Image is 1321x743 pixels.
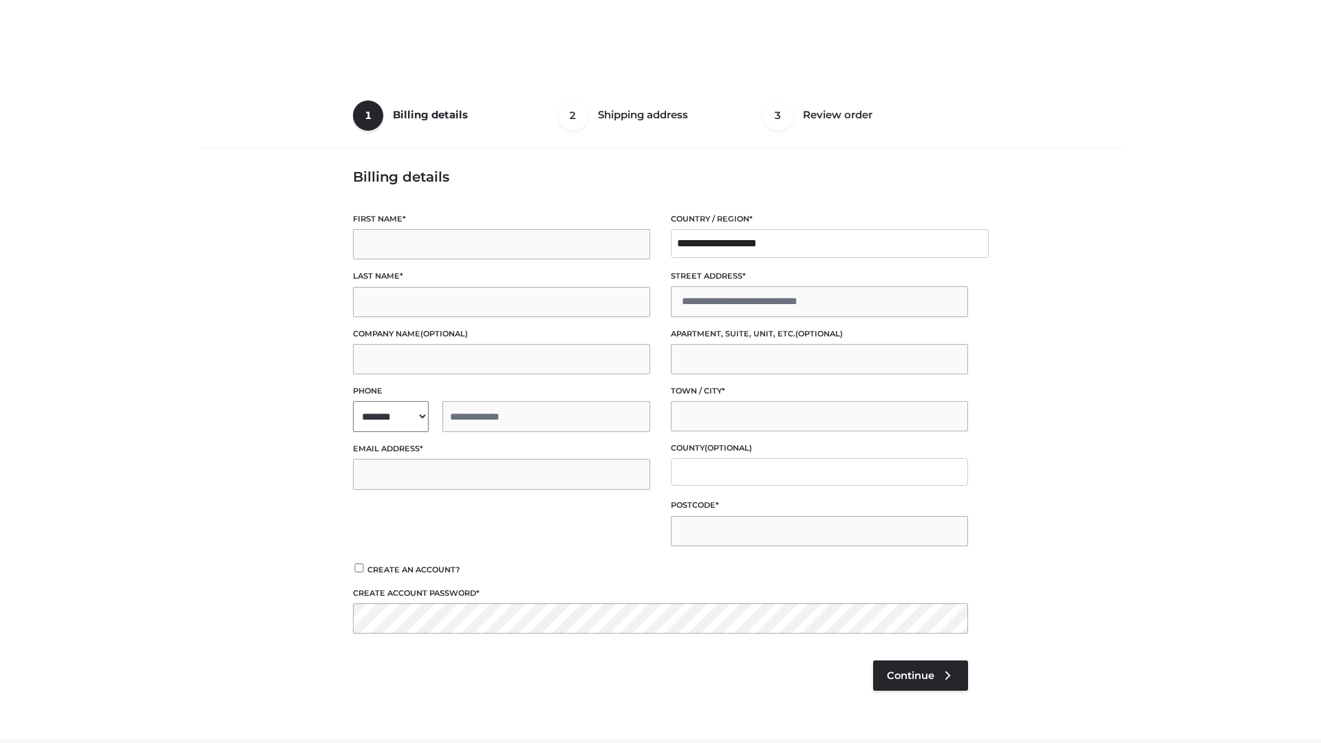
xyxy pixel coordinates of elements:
label: County [671,442,968,455]
span: Billing details [393,108,468,121]
h3: Billing details [353,169,968,185]
span: Shipping address [598,108,688,121]
input: Create an account? [353,563,365,572]
span: Continue [887,669,934,682]
span: (optional) [705,443,752,453]
span: (optional) [420,329,468,338]
label: Country / Region [671,213,968,226]
label: Postcode [671,499,968,512]
label: Create account password [353,587,968,600]
span: Create an account? [367,565,460,574]
span: (optional) [795,329,843,338]
label: Apartment, suite, unit, etc. [671,327,968,341]
a: Continue [873,660,968,691]
label: Last name [353,270,650,283]
label: First name [353,213,650,226]
label: Town / City [671,385,968,398]
label: Email address [353,442,650,455]
label: Company name [353,327,650,341]
label: Phone [353,385,650,398]
span: Review order [803,108,872,121]
span: 2 [558,100,588,131]
label: Street address [671,270,968,283]
span: 1 [353,100,383,131]
span: 3 [763,100,793,131]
